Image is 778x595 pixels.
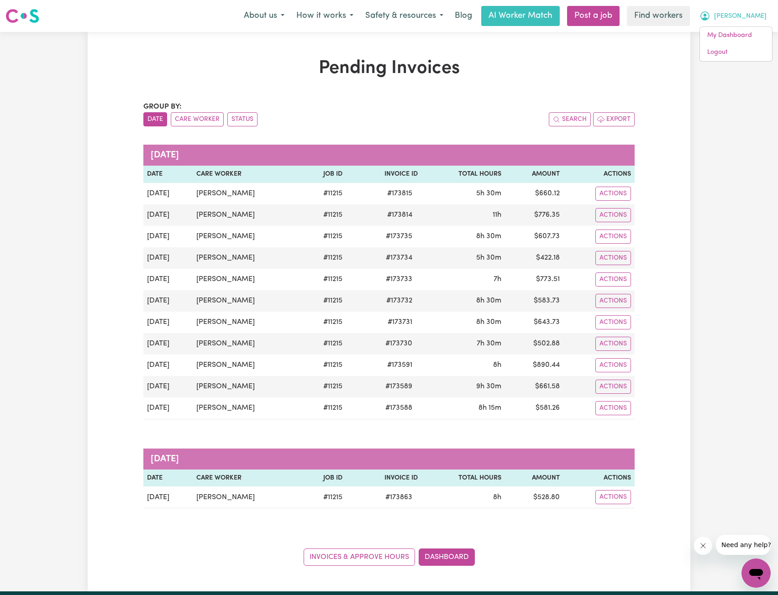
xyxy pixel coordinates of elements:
th: Total Hours [421,470,505,487]
button: My Account [694,6,773,26]
caption: [DATE] [143,145,635,166]
button: Actions [595,337,631,351]
button: Actions [595,251,631,265]
td: # 11215 [302,312,346,333]
th: Actions [563,470,635,487]
span: 8 hours 30 minutes [476,233,501,240]
button: sort invoices by paid status [227,112,258,126]
td: $ 773.51 [505,269,563,290]
button: Actions [595,230,631,244]
th: Care Worker [193,166,302,183]
td: $ 583.73 [505,290,563,312]
span: Group by: [143,103,182,110]
td: [PERSON_NAME] [193,376,302,397]
a: Dashboard [419,548,475,566]
span: # 173735 [380,231,418,242]
span: 8 hours 30 minutes [476,318,501,326]
td: # 11215 [302,376,346,397]
th: Amount [505,470,563,487]
td: # 11215 [302,290,346,312]
th: Total Hours [421,166,505,183]
button: Actions [595,358,631,372]
td: # 11215 [302,486,346,508]
button: About us [238,6,290,26]
button: Actions [595,401,631,415]
iframe: Message from company [716,535,771,555]
th: Invoice ID [346,166,421,183]
td: [PERSON_NAME] [193,183,302,204]
td: [PERSON_NAME] [193,397,302,419]
a: Invoices & Approve Hours [304,548,415,566]
td: # 11215 [302,204,346,226]
span: # 173588 [380,402,418,413]
span: 7 hours 30 minutes [477,340,501,347]
td: [DATE] [143,204,193,226]
span: # 173815 [382,188,418,199]
td: $ 422.18 [505,247,563,269]
td: # 11215 [302,269,346,290]
td: # 11215 [302,355,346,376]
span: 9 hours 30 minutes [476,383,501,390]
button: Search [549,112,591,126]
a: Blog [449,6,478,26]
a: AI Worker Match [481,6,560,26]
button: Safety & resources [359,6,449,26]
td: [DATE] [143,269,193,290]
th: Care Worker [193,470,302,487]
td: # 11215 [302,397,346,419]
span: # 173814 [382,209,418,220]
span: # 173730 [380,338,418,349]
td: [PERSON_NAME] [193,226,302,247]
button: Export [593,112,635,126]
td: [DATE] [143,290,193,312]
a: Find workers [627,6,690,26]
td: $ 661.58 [505,376,563,397]
button: Actions [595,208,631,222]
td: [PERSON_NAME] [193,269,302,290]
td: [PERSON_NAME] [193,355,302,376]
caption: [DATE] [143,449,635,470]
button: Actions [595,187,631,201]
span: 5 hours 30 minutes [476,190,501,197]
button: sort invoices by date [143,112,167,126]
td: [PERSON_NAME] [193,290,302,312]
span: 8 hours 30 minutes [476,297,501,304]
th: Job ID [302,166,346,183]
td: $ 643.73 [505,312,563,333]
button: How it works [290,6,359,26]
img: Careseekers logo [5,8,39,24]
td: [DATE] [143,333,193,355]
td: $ 890.44 [505,355,563,376]
th: Actions [563,166,635,183]
button: Actions [595,272,631,287]
td: [DATE] [143,247,193,269]
button: sort invoices by care worker [171,112,224,126]
td: $ 607.73 [505,226,563,247]
button: Actions [595,294,631,308]
a: Post a job [567,6,620,26]
span: # 173731 [382,317,418,328]
th: Amount [505,166,563,183]
span: 8 hours [493,494,501,501]
td: [DATE] [143,312,193,333]
span: # 173734 [380,252,418,263]
td: # 11215 [302,247,346,269]
span: # 173591 [382,360,418,371]
td: $ 502.88 [505,333,563,355]
td: [PERSON_NAME] [193,333,302,355]
td: [PERSON_NAME] [193,204,302,226]
td: $ 660.12 [505,183,563,204]
span: # 173733 [380,274,418,285]
th: Date [143,470,193,487]
td: [DATE] [143,183,193,204]
td: [DATE] [143,486,193,508]
td: # 11215 [302,333,346,355]
button: Actions [595,490,631,504]
span: 8 hours [493,361,501,369]
a: Logout [700,44,772,61]
span: # 173589 [380,381,418,392]
span: 8 hours 15 minutes [478,404,501,412]
div: My Account [699,26,773,62]
th: Invoice ID [346,470,421,487]
span: # 173863 [380,492,418,503]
